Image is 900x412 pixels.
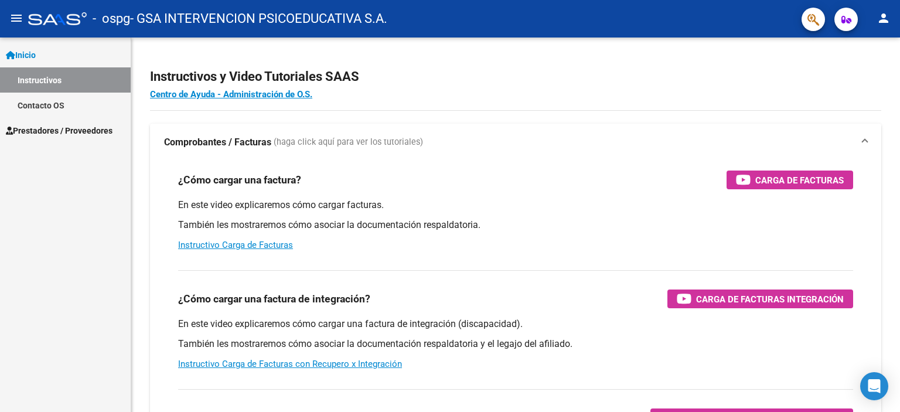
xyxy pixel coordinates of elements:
button: Carga de Facturas [727,171,853,189]
button: Carga de Facturas Integración [667,290,853,308]
p: En este video explicaremos cómo cargar facturas. [178,199,853,212]
span: Inicio [6,49,36,62]
span: Prestadores / Proveedores [6,124,112,137]
a: Centro de Ayuda - Administración de O.S. [150,89,312,100]
h3: ¿Cómo cargar una factura? [178,172,301,188]
span: Carga de Facturas [755,173,844,188]
div: Open Intercom Messenger [860,372,888,400]
span: - GSA INTERVENCION PSICOEDUCATIVA S.A. [130,6,387,32]
a: Instructivo Carga de Facturas [178,240,293,250]
a: Instructivo Carga de Facturas con Recupero x Integración [178,359,402,369]
span: - ospg [93,6,130,32]
h2: Instructivos y Video Tutoriales SAAS [150,66,881,88]
p: En este video explicaremos cómo cargar una factura de integración (discapacidad). [178,318,853,331]
p: También les mostraremos cómo asociar la documentación respaldatoria. [178,219,853,231]
span: (haga click aquí para ver los tutoriales) [274,136,423,149]
h3: ¿Cómo cargar una factura de integración? [178,291,370,307]
mat-icon: person [877,11,891,25]
strong: Comprobantes / Facturas [164,136,271,149]
span: Carga de Facturas Integración [696,292,844,307]
p: También les mostraremos cómo asociar la documentación respaldatoria y el legajo del afiliado. [178,338,853,350]
mat-icon: menu [9,11,23,25]
mat-expansion-panel-header: Comprobantes / Facturas (haga click aquí para ver los tutoriales) [150,124,881,161]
